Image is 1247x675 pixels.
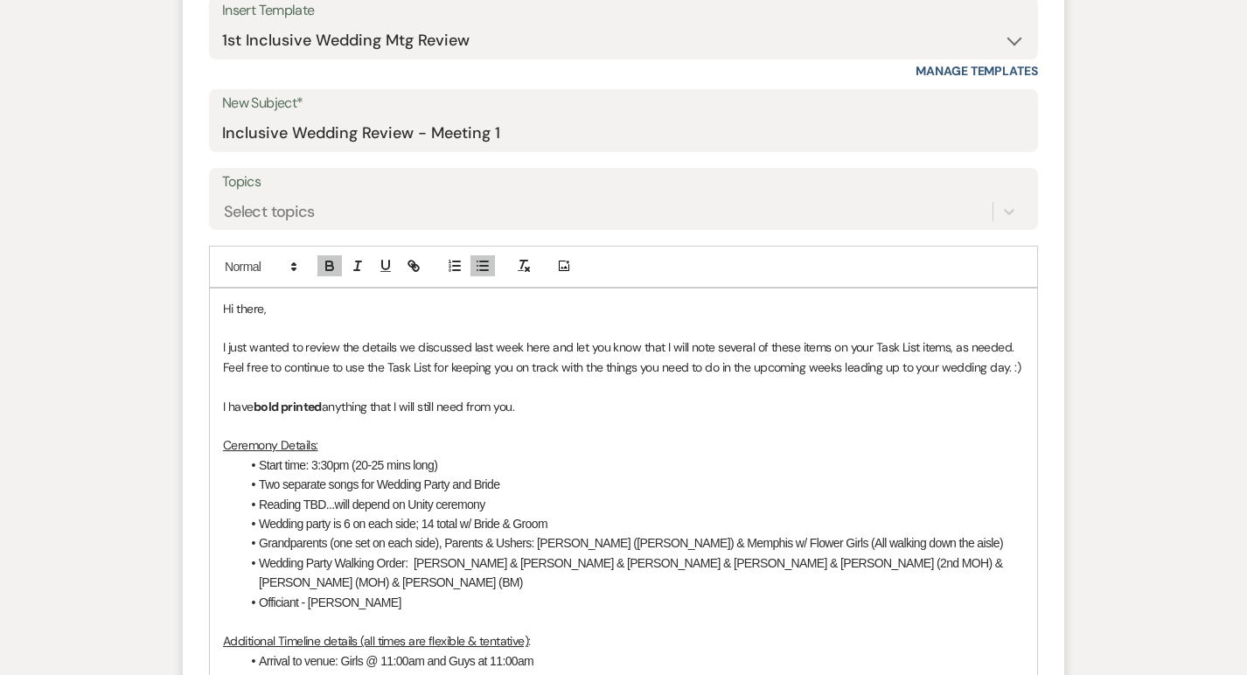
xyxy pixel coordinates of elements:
[223,397,1024,416] p: I have anything that I will still need from you.
[222,170,1025,195] label: Topics
[223,337,1024,377] p: I just wanted to review the details we discussed last week here and let you know that I will note...
[240,651,1024,671] li: Arrival to venue: Girls @ 11:00am and Guys at 11:00am
[240,456,1024,475] li: Start time: 3:30pm (20-25 mins long)
[916,63,1038,79] a: Manage Templates
[223,437,317,453] u: Ceremony Details:
[254,399,322,414] strong: bold printed
[240,514,1024,533] li: Wedding party is 6 on each side; 14 total w/ Bride & Groom
[240,533,1024,553] li: Grandparents (one set on each side), Parents & Ushers: [PERSON_NAME] ([PERSON_NAME]) & Memphis w/...
[224,199,315,223] div: Select topics
[240,593,1024,612] li: Officiant - [PERSON_NAME]
[223,633,528,649] u: Additional Timeline details (all times are flexible & tentative)
[222,91,1025,116] label: New Subject*
[223,631,1024,651] p: :
[223,299,1024,318] p: Hi there,
[240,495,1024,514] li: Reading TBD...will depend on Unity ceremony
[240,475,1024,494] li: Two separate songs for Wedding Party and Bride
[240,553,1024,593] li: Wedding Party Walking Order: [PERSON_NAME] & [PERSON_NAME] & [PERSON_NAME] & [PERSON_NAME] & [PER...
